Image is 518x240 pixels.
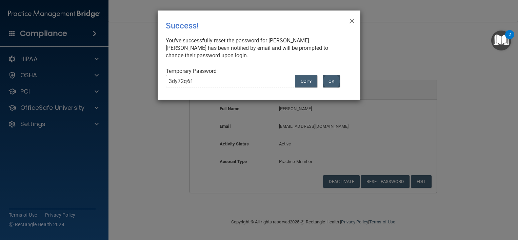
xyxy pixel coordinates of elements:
button: COPY [295,75,317,87]
span: × [349,13,355,27]
span: Temporary Password [166,68,217,74]
div: Success! [166,16,324,36]
button: Open Resource Center, 2 new notifications [491,31,511,51]
div: You've successfully reset the password for [PERSON_NAME]. [PERSON_NAME] has been notified by emai... [166,37,347,59]
button: OK [323,75,340,87]
div: 2 [509,35,511,43]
